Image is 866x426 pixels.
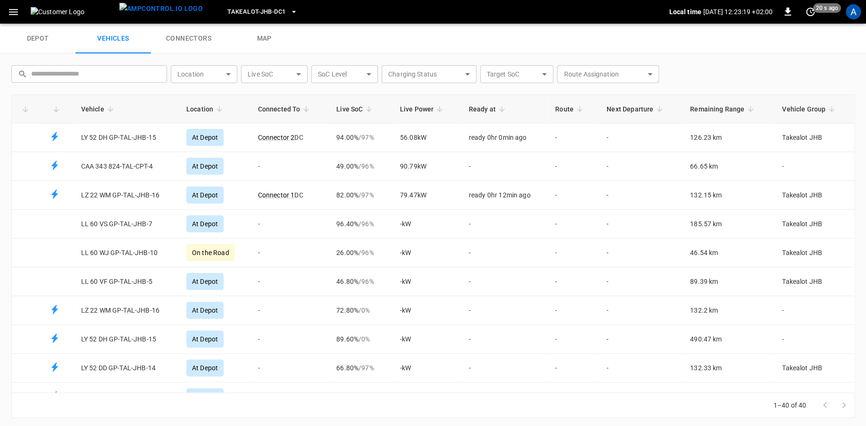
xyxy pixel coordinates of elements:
td: - [548,267,599,296]
td: - kW [392,267,461,296]
td: - [461,325,548,354]
div: profile-icon [846,4,861,19]
td: Takealot JHB [774,354,854,383]
td: 66.65 km [683,152,774,181]
td: - [250,152,329,181]
span: Connected To [258,103,313,115]
td: ready 0hr 12min ago [461,181,548,210]
td: - kW [392,239,461,267]
td: - kW [392,383,461,411]
td: LY 52 DH GP-TAL-JHB-15 [74,123,179,152]
td: - [461,354,548,383]
div: At Depot [186,215,224,232]
td: - [599,325,683,354]
td: - [548,210,599,239]
a: Connector 1 [258,191,295,199]
span: Remaining Range [690,103,757,115]
td: - [461,383,548,411]
td: DC [250,123,329,152]
td: LZ 22 WM GP-TAL-JHB-16 [74,181,179,210]
span: Next Departure [607,103,666,115]
span: / 96 % [358,249,374,256]
span: Vehicle [81,103,117,115]
td: - [774,152,854,181]
td: Takealot JHB [774,383,854,411]
td: - [461,296,548,325]
td: - [599,383,683,411]
p: 1–40 of 40 [774,400,807,410]
span: Live Power [400,103,446,115]
td: Takealot JHB [774,210,854,239]
span: Location [186,103,225,115]
a: connectors [151,24,226,54]
span: Route [555,103,586,115]
td: - kW [392,296,461,325]
td: - [548,239,599,267]
td: 46.54 km [683,239,774,267]
td: - [548,325,599,354]
span: Vehicle Group [782,103,838,115]
p: [DATE] 12:23:19 +02:00 [703,7,773,17]
td: Takealot JHB [774,267,854,296]
td: Takealot JHB [774,181,854,210]
td: - [461,239,548,267]
div: At Depot [186,158,224,175]
span: / 97 % [358,134,374,141]
td: - [461,267,548,296]
td: ready 0hr 0min ago [461,123,548,152]
button: set refresh interval [803,4,818,19]
td: 132.33 km [683,354,774,383]
span: 20 s ago [813,3,841,13]
td: - [250,267,329,296]
td: KX 44 RD GP-TAL-JHB-11 [74,383,179,411]
img: ampcontrol.io logo [119,3,203,15]
td: Takealot JHB [774,123,854,152]
td: 26.00% [329,239,392,267]
a: Connector 2 [258,134,295,141]
td: 490.47 km [683,325,774,354]
div: At Depot [186,187,224,204]
td: - [548,296,599,325]
td: 39.00% [329,383,392,411]
span: / 96 % [358,162,374,170]
td: - [599,210,683,239]
div: At Depot [186,273,224,290]
td: - [461,152,548,181]
span: / 96 % [358,220,374,228]
td: - [250,210,329,239]
td: - [599,239,683,267]
td: 132.15 km [683,181,774,210]
div: At Depot [186,129,224,146]
td: - [250,325,329,354]
div: Fleet vehicles table [11,94,855,392]
td: - [250,383,329,411]
td: 49.00% [329,152,392,181]
div: At Depot [186,331,224,348]
td: - kW [392,325,461,354]
td: 68 km [683,383,774,411]
td: - [548,181,599,210]
td: 82.00% [329,181,392,210]
td: - [548,152,599,181]
div: On the Road [186,244,235,261]
td: LL 60 WJ GP-TAL-JHB-10 [74,239,179,267]
td: LY 52 DD GP-TAL-JHB-14 [74,354,179,383]
td: 72.80% [329,296,392,325]
td: - [250,354,329,383]
td: - [599,354,683,383]
span: / 0 % [358,335,370,343]
td: CAA 343 824-TAL-CPT-4 [74,152,179,181]
td: 126.23 km [683,123,774,152]
td: - [599,296,683,325]
span: Live SoC [336,103,375,115]
a: vehicles [75,24,151,54]
td: - kW [392,354,461,383]
img: Customer Logo [31,7,116,17]
div: At Depot [186,302,224,319]
td: - [599,181,683,210]
td: 132.2 km [683,296,774,325]
td: 185.57 km [683,210,774,239]
td: 89.60% [329,325,392,354]
span: Takealot-JHB-DC1 [227,7,285,17]
td: - [461,210,548,239]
